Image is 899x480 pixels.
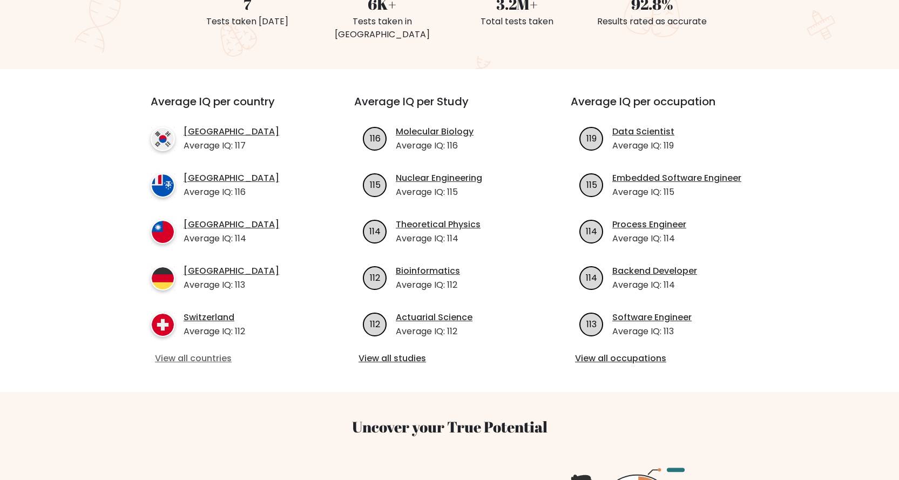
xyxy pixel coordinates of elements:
p: Average IQ: 114 [184,232,279,245]
a: Bioinformatics [396,265,460,278]
p: Average IQ: 113 [612,325,692,338]
img: country [151,127,175,151]
a: Embedded Software Engineer [612,172,741,185]
img: country [151,220,175,244]
img: country [151,313,175,337]
p: Average IQ: 116 [396,139,474,152]
p: Average IQ: 114 [612,279,697,292]
div: Results rated as accurate [591,15,713,28]
p: Average IQ: 115 [396,186,482,199]
a: Process Engineer [612,218,686,231]
a: View all occupations [575,352,757,365]
a: Actuarial Science [396,311,472,324]
h3: Average IQ per Study [354,95,545,121]
a: [GEOGRAPHIC_DATA] [184,125,279,138]
p: Average IQ: 117 [184,139,279,152]
a: [GEOGRAPHIC_DATA] [184,172,279,185]
p: Average IQ: 113 [184,279,279,292]
div: Total tests taken [456,15,578,28]
a: Software Engineer [612,311,692,324]
p: Average IQ: 119 [612,139,674,152]
div: Tests taken in [GEOGRAPHIC_DATA] [321,15,443,41]
a: [GEOGRAPHIC_DATA] [184,265,279,278]
p: Average IQ: 112 [396,325,472,338]
a: Molecular Biology [396,125,474,138]
a: Data Scientist [612,125,674,138]
text: 114 [369,225,381,237]
text: 116 [370,132,381,144]
text: 119 [586,132,597,144]
text: 115 [370,178,381,191]
a: View all studies [359,352,540,365]
text: 115 [586,178,597,191]
text: 114 [586,225,597,237]
a: [GEOGRAPHIC_DATA] [184,218,279,231]
a: View all countries [155,352,311,365]
h3: Average IQ per occupation [571,95,761,121]
div: Tests taken [DATE] [186,15,308,28]
p: Average IQ: 114 [396,232,481,245]
p: Average IQ: 115 [612,186,741,199]
a: Backend Developer [612,265,697,278]
img: country [151,266,175,290]
p: Average IQ: 112 [184,325,245,338]
a: Nuclear Engineering [396,172,482,185]
p: Average IQ: 116 [184,186,279,199]
p: Average IQ: 112 [396,279,460,292]
p: Average IQ: 114 [612,232,686,245]
text: 113 [586,317,597,330]
a: Switzerland [184,311,245,324]
h3: Average IQ per country [151,95,315,121]
text: 112 [370,271,380,283]
a: Theoretical Physics [396,218,481,231]
text: 112 [370,317,380,330]
h3: Uncover your True Potential [100,418,800,436]
img: country [151,173,175,198]
text: 114 [586,271,597,283]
